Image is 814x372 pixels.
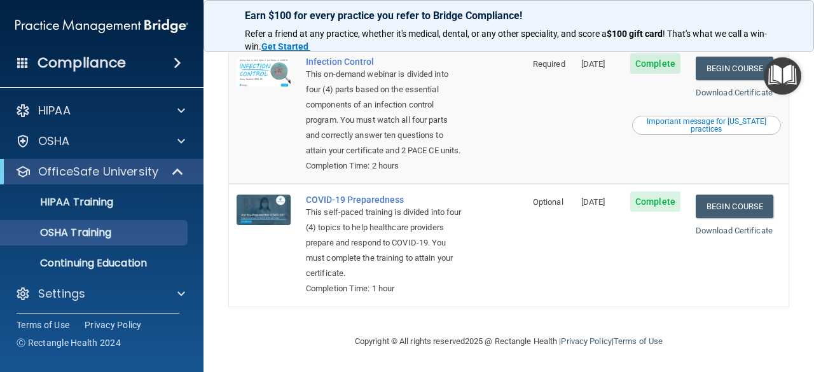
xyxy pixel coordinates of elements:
[696,195,773,218] a: Begin Course
[277,321,741,362] div: Copyright © All rights reserved 2025 @ Rectangle Health | |
[38,164,158,179] p: OfficeSafe University
[306,158,462,174] div: Completion Time: 2 hours
[261,41,310,52] a: Get Started
[15,164,184,179] a: OfficeSafe University
[306,281,462,296] div: Completion Time: 1 hour
[15,286,185,301] a: Settings
[581,59,605,69] span: [DATE]
[533,197,563,207] span: Optional
[245,29,767,52] span: ! That's what we call a win-win.
[38,54,126,72] h4: Compliance
[630,191,680,212] span: Complete
[306,67,462,158] div: This on-demand webinar is divided into four (4) parts based on the essential components of an inf...
[581,197,605,207] span: [DATE]
[15,13,188,39] img: PMB logo
[561,336,611,346] a: Privacy Policy
[533,59,565,69] span: Required
[696,226,773,235] a: Download Certificate
[306,195,462,205] a: COVID-19 Preparedness
[630,53,680,74] span: Complete
[8,196,113,209] p: HIPAA Training
[8,257,182,270] p: Continuing Education
[614,336,663,346] a: Terms of Use
[634,118,779,133] div: Important message for [US_STATE] practices
[15,134,185,149] a: OSHA
[38,103,71,118] p: HIPAA
[306,57,462,67] a: Infection Control
[15,103,185,118] a: HIPAA
[17,336,121,349] span: Ⓒ Rectangle Health 2024
[696,57,773,80] a: Begin Course
[245,10,773,22] p: Earn $100 for every practice you refer to Bridge Compliance!
[306,205,462,281] div: This self-paced training is divided into four (4) topics to help healthcare providers prepare and...
[38,134,70,149] p: OSHA
[17,319,69,331] a: Terms of Use
[8,226,111,239] p: OSHA Training
[261,41,308,52] strong: Get Started
[245,29,607,39] span: Refer a friend at any practice, whether it's medical, dental, or any other speciality, and score a
[607,29,663,39] strong: $100 gift card
[38,286,85,301] p: Settings
[85,319,142,331] a: Privacy Policy
[696,88,773,97] a: Download Certificate
[632,116,781,135] button: Read this if you are a dental practitioner in the state of CA
[764,57,801,95] button: Open Resource Center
